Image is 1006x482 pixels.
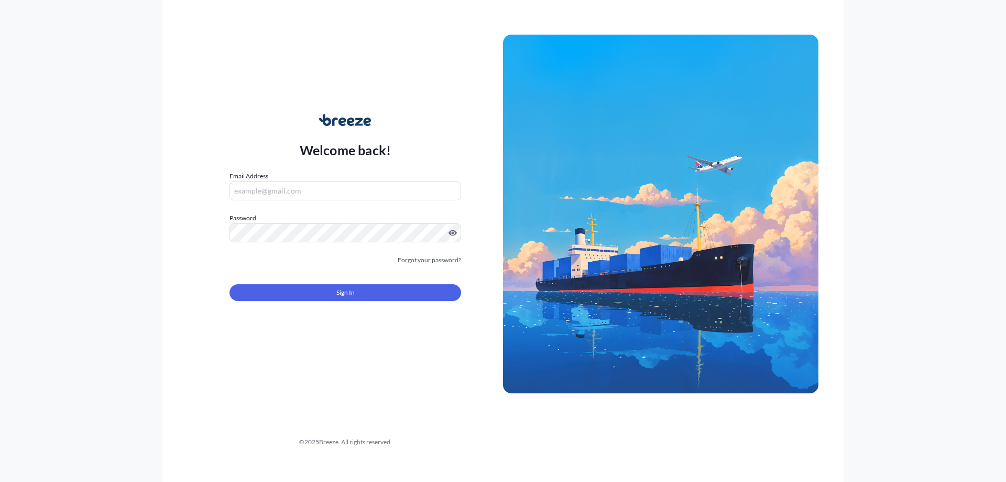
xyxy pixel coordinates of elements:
div: © 2025 Breeze. All rights reserved. [188,437,503,447]
label: Password [229,213,461,223]
button: Sign In [229,284,461,301]
img: Ship illustration [503,35,818,393]
button: Show password [449,229,457,237]
label: Email Address [229,171,268,181]
p: Welcome back! [300,142,391,158]
a: Forgot your password? [398,255,461,265]
span: Sign In [336,287,355,298]
input: example@gmail.com [229,181,461,200]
